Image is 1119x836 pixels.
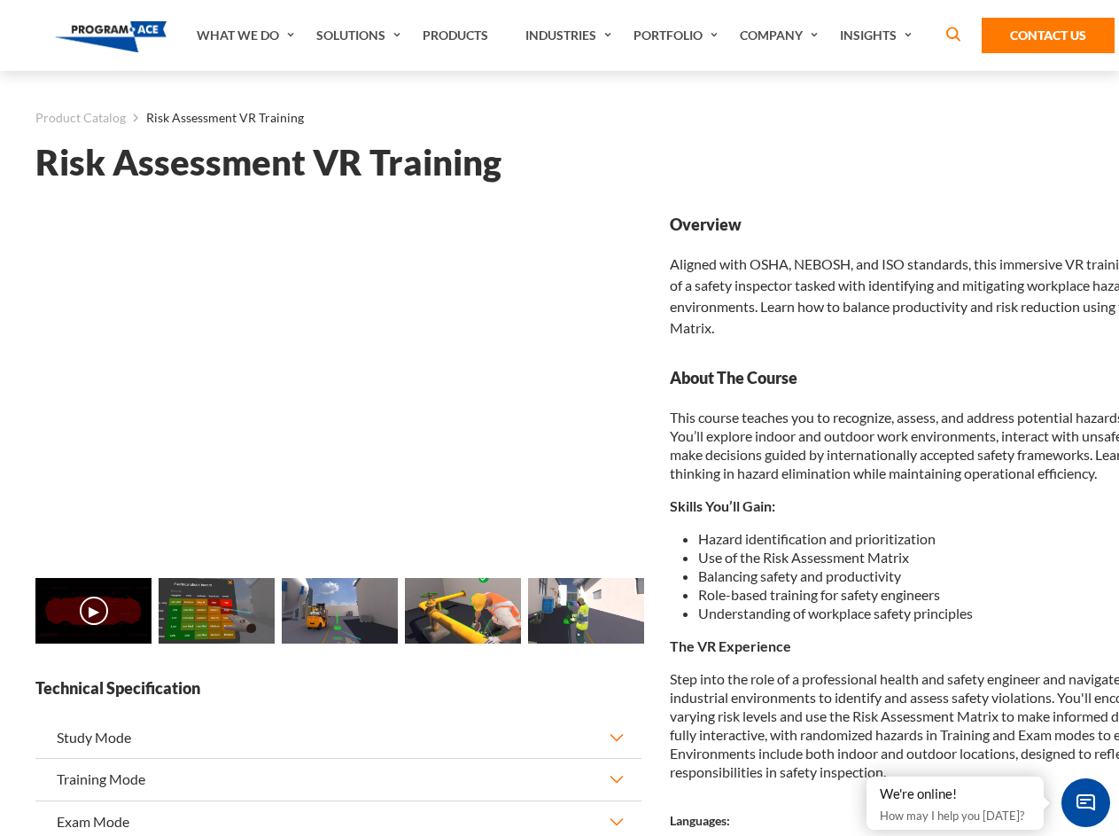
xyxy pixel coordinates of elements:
[35,677,641,699] strong: Technical Specification
[282,578,398,644] img: Risk Assessment VR Training - Preview 2
[880,805,1030,826] p: How may I help you [DATE]?
[880,785,1030,803] div: We're online!
[159,578,275,644] img: Risk Assessment VR Training - Preview 1
[35,214,641,555] iframe: Risk Assessment VR Training - Video 0
[55,21,167,52] img: Program-Ace
[35,759,641,800] button: Training Mode
[670,813,730,828] strong: Languages:
[405,578,521,644] img: Risk Assessment VR Training - Preview 3
[80,597,108,625] button: ▶
[1061,778,1110,827] span: Chat Widget
[126,106,304,129] li: Risk Assessment VR Training
[35,578,152,644] img: Risk Assessment VR Training - Video 0
[35,106,126,129] a: Product Catalog
[35,717,641,758] button: Study Mode
[982,18,1115,53] a: Contact Us
[528,578,644,644] img: Risk Assessment VR Training - Preview 4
